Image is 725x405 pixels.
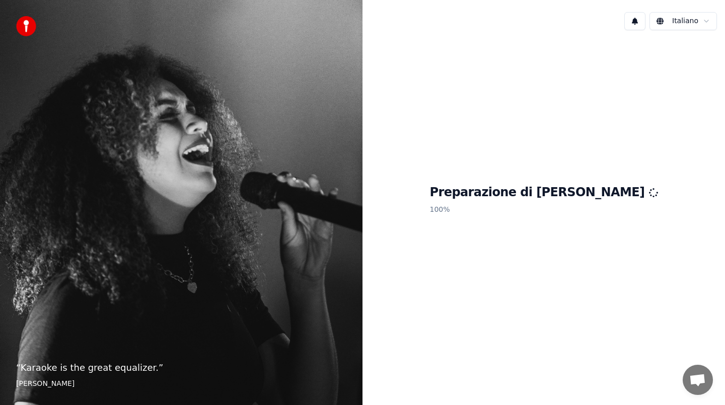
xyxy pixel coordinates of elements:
p: 100 % [430,201,658,219]
p: “ Karaoke is the great equalizer. ” [16,361,346,375]
h1: Preparazione di [PERSON_NAME] [430,185,658,201]
footer: [PERSON_NAME] [16,379,346,389]
img: youka [16,16,36,36]
div: Aprire la chat [683,365,713,395]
